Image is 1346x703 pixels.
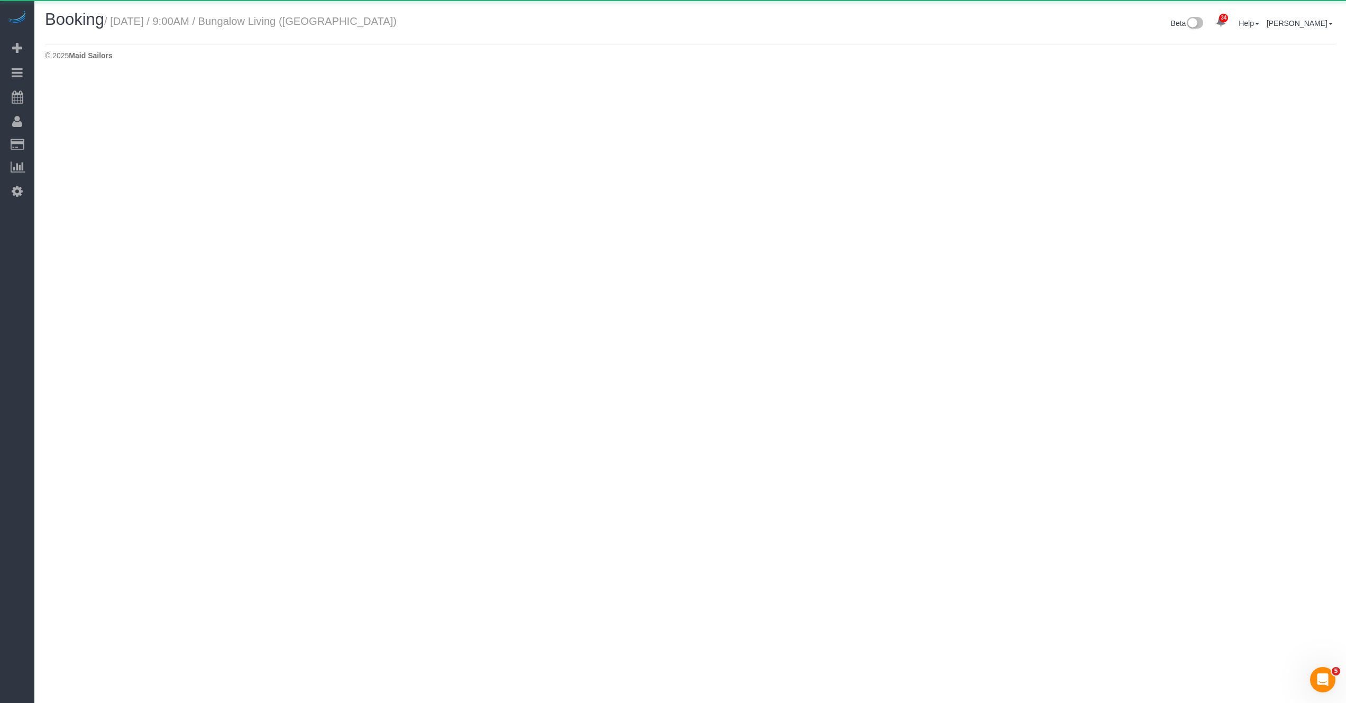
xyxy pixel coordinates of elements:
span: Booking [45,10,104,29]
small: / [DATE] / 9:00AM / Bungalow Living ([GEOGRAPHIC_DATA]) [104,15,397,27]
a: 34 [1211,11,1231,34]
iframe: Intercom live chat [1310,667,1335,692]
a: Help [1239,19,1259,28]
img: New interface [1186,17,1203,31]
a: [PERSON_NAME] [1267,19,1333,28]
img: Automaid Logo [6,11,28,25]
a: Beta [1171,19,1204,28]
div: © 2025 [45,50,1335,61]
span: 34 [1219,14,1228,22]
strong: Maid Sailors [69,51,112,60]
span: 5 [1332,667,1340,675]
